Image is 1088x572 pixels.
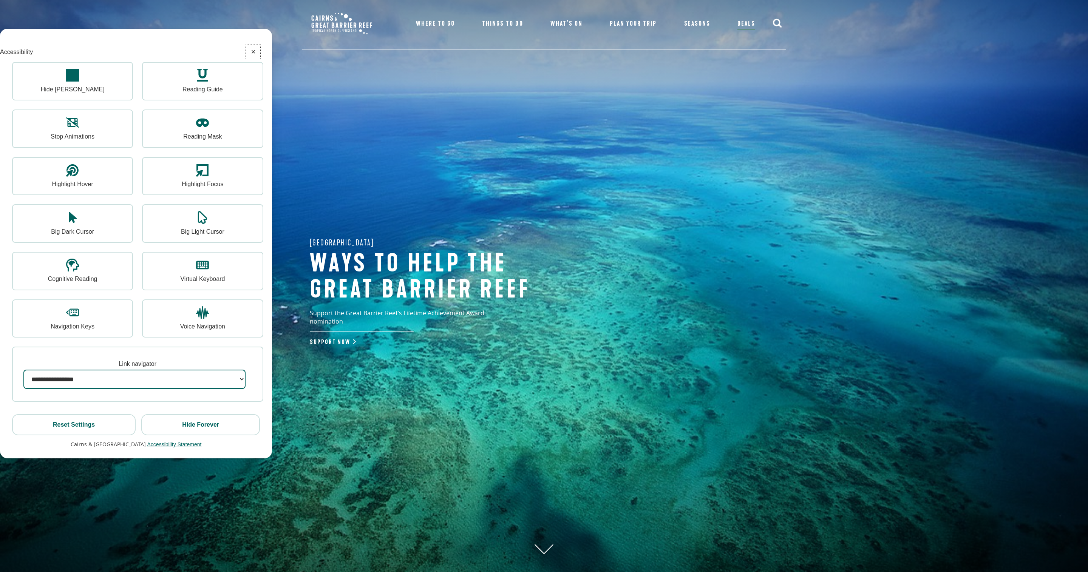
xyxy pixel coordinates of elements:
span: Hide Forever [182,421,219,428]
span: Reset Settings [53,421,95,428]
span: Cairns & [GEOGRAPHIC_DATA] [71,441,146,448]
span: Cognitive Reading [48,274,97,283]
p: Support the Great Barrier Reef’s Lifetime Achievement Award nomination [310,309,518,332]
span: Reading Guide [182,85,223,94]
button: Reset Settings [12,414,136,435]
button: Hide Forever [141,414,260,435]
a: Things To Do [482,19,523,29]
div: Voice Navigation [142,299,263,338]
a: Seasons [684,19,710,29]
a: Support Now [310,338,354,346]
span: Navigation Keys [51,322,94,331]
a: Plan Your Trip [610,19,657,29]
span: [GEOGRAPHIC_DATA] [310,236,374,248]
span: Highlight Focus [182,180,223,188]
div: Stop Animations [12,109,133,148]
div: Highlight Hover [12,157,133,196]
div: Reading Mask [142,109,263,148]
a: What’s On [550,19,583,29]
span: Hide [PERSON_NAME] [41,85,105,94]
span: Stop Animations [51,132,94,141]
a: Deals [737,19,755,30]
button: Accessibility Statement [147,441,202,447]
label: Link navigator [119,359,156,368]
h1: Ways to help the great barrier reef [310,251,559,303]
span: Big Dark Cursor [51,227,94,236]
div: Navigation Keys [12,299,133,338]
button: Close Accessibility Panel [246,45,260,59]
div: Reading Guide [142,62,263,100]
span: Voice Navigation [180,322,225,331]
div: Cognitive Reading [12,252,133,290]
a: Where To Go [416,19,455,29]
span: Virtual Keyboard [180,274,225,283]
div: Big Light Cursor [142,204,263,243]
select: Useful Links [23,370,246,389]
span: Highlight Hover [52,180,93,188]
div: Highlight Focus [142,157,263,196]
span: Big Light Cursor [181,227,224,236]
div: Hide [PERSON_NAME] [12,62,133,100]
div: Virtual Keyboard [142,252,263,290]
div: Big Dark Cursor [12,204,133,243]
span: Reading Mask [183,132,222,141]
img: CGBR-TNQ_dual-logo.svg [306,8,377,40]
